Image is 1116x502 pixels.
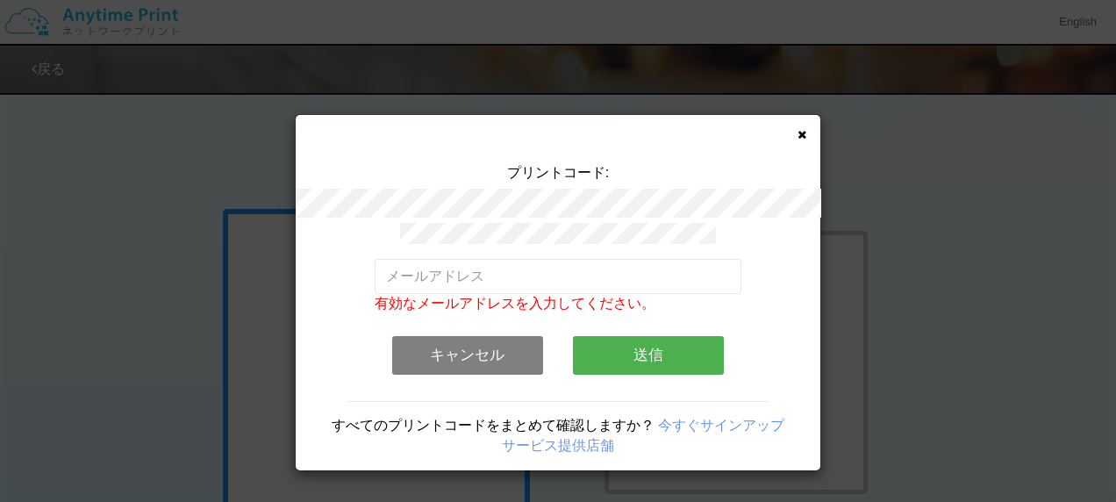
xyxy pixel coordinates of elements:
span: プリントコード: [507,165,609,180]
input: メールアドレス [375,259,742,294]
a: サービス提供店舗 [502,438,614,453]
p: 有効なメールアドレスを入力してください。 [375,294,742,314]
button: キャンセル [392,336,543,375]
a: 今すぐサインアップ [658,418,784,433]
button: 送信 [573,336,724,375]
span: すべてのプリントコードをまとめて確認しますか？ [332,418,655,433]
